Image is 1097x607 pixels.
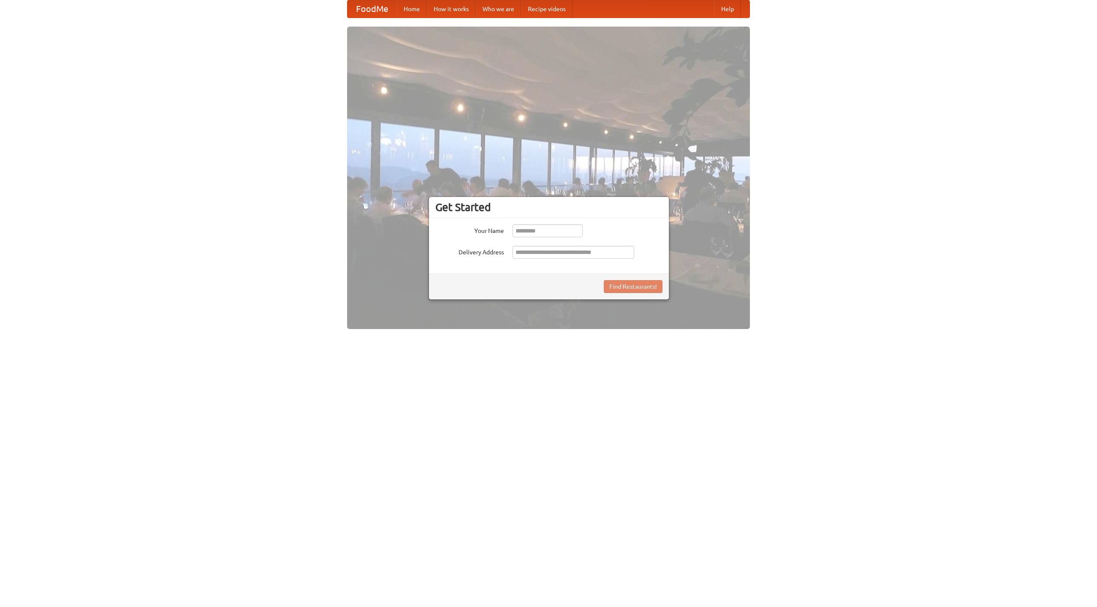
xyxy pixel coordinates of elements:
label: Your Name [435,224,504,235]
a: Home [397,0,427,18]
a: How it works [427,0,476,18]
label: Delivery Address [435,246,504,257]
a: Recipe videos [521,0,572,18]
a: FoodMe [348,0,397,18]
h3: Get Started [435,201,662,214]
button: Find Restaurants! [604,280,662,293]
a: Who we are [476,0,521,18]
a: Help [714,0,741,18]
